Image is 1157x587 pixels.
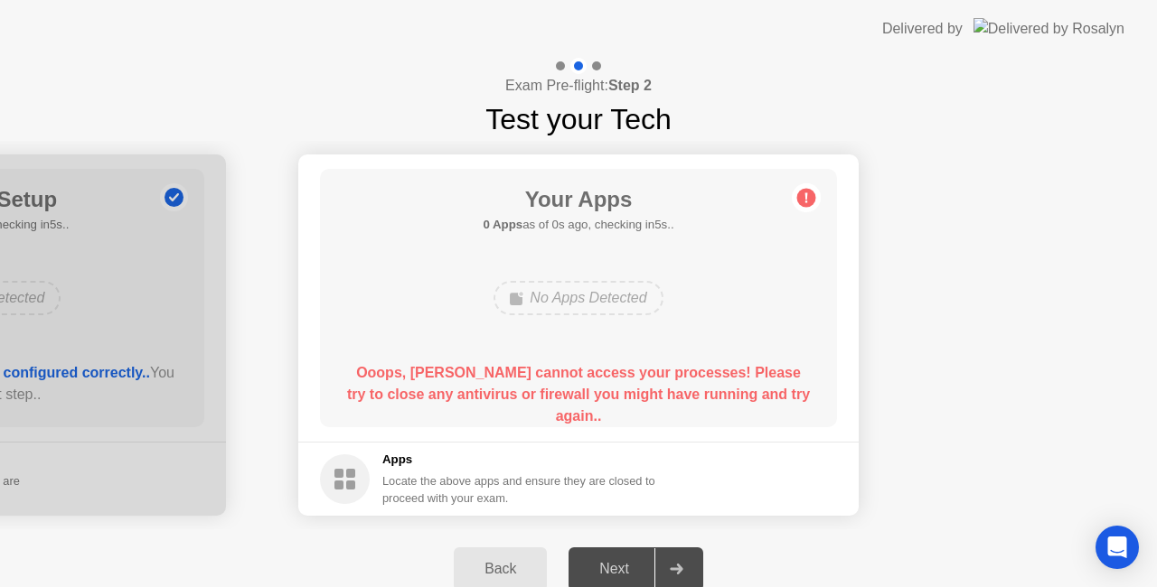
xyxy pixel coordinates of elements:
[483,183,673,216] h1: Your Apps
[608,78,652,93] b: Step 2
[574,561,654,577] div: Next
[494,281,663,315] div: No Apps Detected
[882,18,963,40] div: Delivered by
[459,561,541,577] div: Back
[483,216,673,234] h5: as of 0s ago, checking in5s..
[505,75,652,97] h4: Exam Pre-flight:
[485,98,672,141] h1: Test your Tech
[382,451,656,469] h5: Apps
[347,365,810,424] b: Ooops, [PERSON_NAME] cannot access your processes! Please try to close any antivirus or firewall ...
[483,218,522,231] b: 0 Apps
[1096,526,1139,569] div: Open Intercom Messenger
[382,472,656,507] div: Locate the above apps and ensure they are closed to proceed with your exam.
[974,18,1124,39] img: Delivered by Rosalyn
